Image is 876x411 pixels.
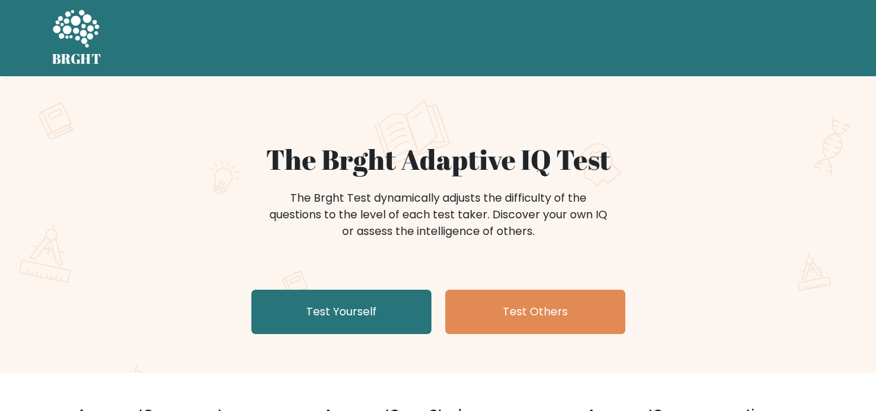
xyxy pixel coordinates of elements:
div: The Brght Test dynamically adjusts the difficulty of the questions to the level of each test take... [265,190,611,240]
a: Test Yourself [251,290,431,334]
h5: BRGHT [52,51,102,67]
a: BRGHT [52,6,102,71]
h1: The Brght Adaptive IQ Test [100,143,776,176]
a: Test Others [445,290,625,334]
